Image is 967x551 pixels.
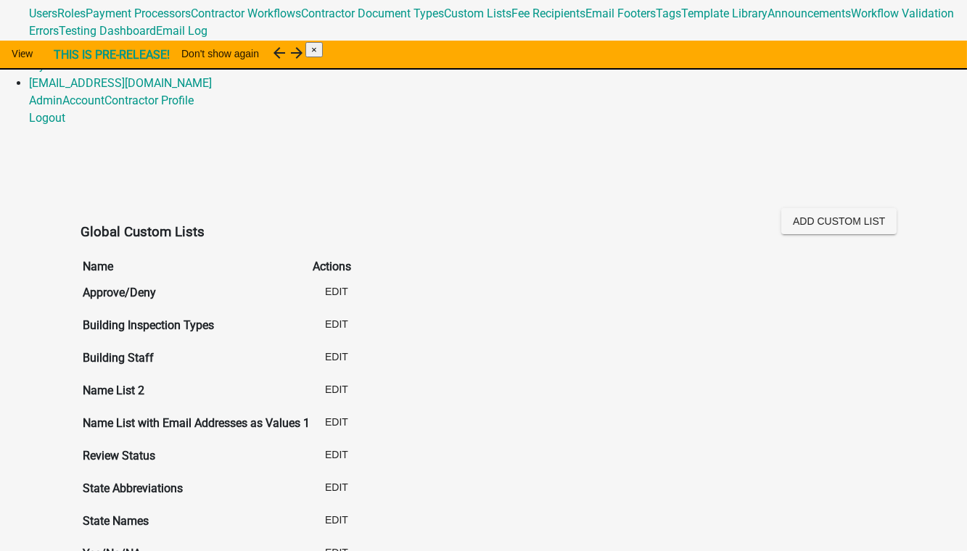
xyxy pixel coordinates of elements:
[83,310,311,341] th: Building Inspection Types
[54,48,170,62] strong: THIS IS PRE-RELEASE!
[311,44,317,55] span: ×
[83,343,311,374] th: Building Staff
[83,257,311,276] th: Name
[511,7,585,20] a: Fee Recipients
[29,5,967,57] div: Global203
[156,24,207,38] a: Email Log
[86,7,191,20] a: Payment Processors
[83,473,311,505] th: State Abbreviations
[781,208,897,234] button: Add Custom List
[313,376,360,402] button: Edit
[191,7,301,20] a: Contractor Workflows
[301,7,444,20] a: Contractor Document Types
[29,111,65,125] a: Logout
[83,408,311,439] th: Name List with Email Addresses as Values 1
[81,222,771,242] h3: Global Custom Lists
[305,42,323,57] button: Close
[83,441,311,472] th: Review Status
[656,7,681,20] a: Tags
[313,278,360,304] button: Edit
[444,7,511,20] a: Custom Lists
[313,311,360,337] button: Edit
[83,506,311,537] th: State Names
[313,507,360,533] button: Edit
[585,7,656,20] a: Email Footers
[59,24,156,38] a: Testing Dashboard
[29,76,212,90] a: [EMAIL_ADDRESS][DOMAIN_NAME]
[681,7,768,20] a: Template Library
[288,44,305,62] i: arrow_forward
[313,442,360,468] button: Edit
[104,94,194,107] a: Contractor Profile
[62,94,104,107] a: Account
[83,278,311,309] th: Approve/Deny
[313,257,361,276] th: Actions
[29,7,57,20] a: Users
[29,94,62,107] a: Admin
[768,7,851,20] a: Announcements
[170,41,271,67] button: Don't show again
[29,92,967,127] div: [EMAIL_ADDRESS][DOMAIN_NAME]
[57,7,86,20] a: Roles
[313,409,360,435] button: Edit
[271,44,288,62] i: arrow_back
[313,344,360,370] button: Edit
[313,474,360,500] button: Edit
[83,376,311,407] th: Name List 2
